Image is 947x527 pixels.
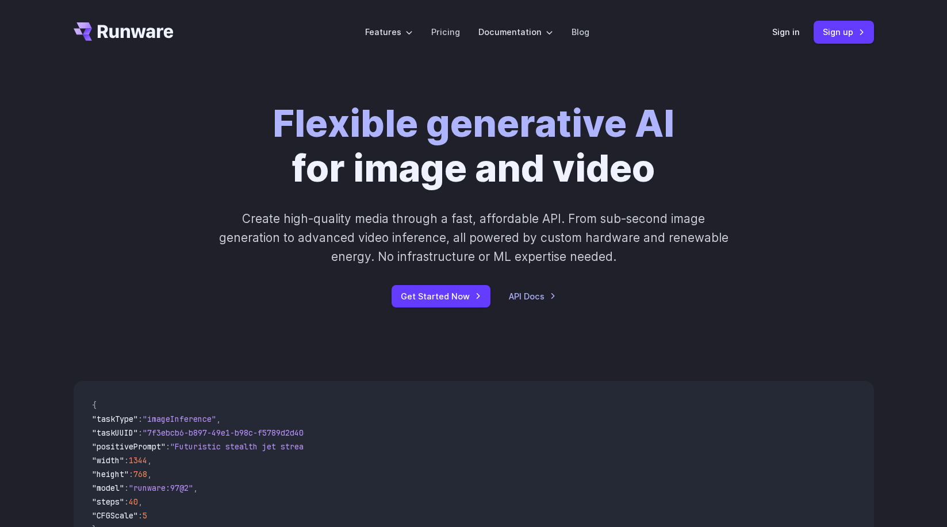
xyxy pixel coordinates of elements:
a: Go to / [74,22,174,41]
span: , [193,483,198,493]
span: , [138,497,143,507]
span: "imageInference" [143,414,216,424]
span: : [138,428,143,438]
strong: Flexible generative AI [273,101,674,146]
span: : [124,455,129,466]
span: : [129,469,133,479]
label: Documentation [478,25,553,39]
span: "7f3ebcb6-b897-49e1-b98c-f5789d2d40d7" [143,428,317,438]
span: { [92,400,97,410]
label: Features [365,25,413,39]
span: : [124,497,129,507]
span: "Futuristic stealth jet streaking through a neon-lit cityscape with glowing purple exhaust" [170,441,589,452]
span: "runware:97@2" [129,483,193,493]
span: "model" [92,483,124,493]
a: API Docs [509,290,556,303]
span: 1344 [129,455,147,466]
span: 768 [133,469,147,479]
a: Sign up [814,21,874,43]
p: Create high-quality media through a fast, affordable API. From sub-second image generation to adv... [217,209,730,267]
span: "steps" [92,497,124,507]
span: : [124,483,129,493]
span: "positivePrompt" [92,441,166,452]
span: , [147,455,152,466]
span: , [147,469,152,479]
span: "width" [92,455,124,466]
span: "taskType" [92,414,138,424]
span: 5 [143,510,147,521]
span: "CFGScale" [92,510,138,521]
span: : [138,414,143,424]
h1: for image and video [273,101,674,191]
span: : [166,441,170,452]
span: "taskUUID" [92,428,138,438]
a: Sign in [772,25,800,39]
span: , [216,414,221,424]
a: Pricing [431,25,460,39]
a: Get Started Now [392,285,490,307]
span: "height" [92,469,129,479]
span: : [138,510,143,521]
span: 40 [129,497,138,507]
a: Blog [572,25,589,39]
